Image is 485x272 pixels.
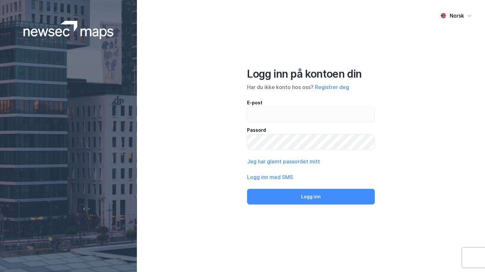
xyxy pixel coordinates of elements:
[23,21,114,39] img: logoWhite.bf58a803f64e89776f2b079ca2356427.svg
[247,99,375,107] div: E-post
[247,68,375,81] div: Logg inn på kontoen din
[247,126,375,134] div: Passord
[247,173,293,181] button: Logg inn med SMS
[247,189,375,204] button: Logg inn
[315,83,349,91] button: Registrer deg
[247,158,320,165] button: Jeg har glemt passordet mitt
[450,12,464,20] div: Norsk
[247,83,375,91] div: Har du ikke konto hos oss?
